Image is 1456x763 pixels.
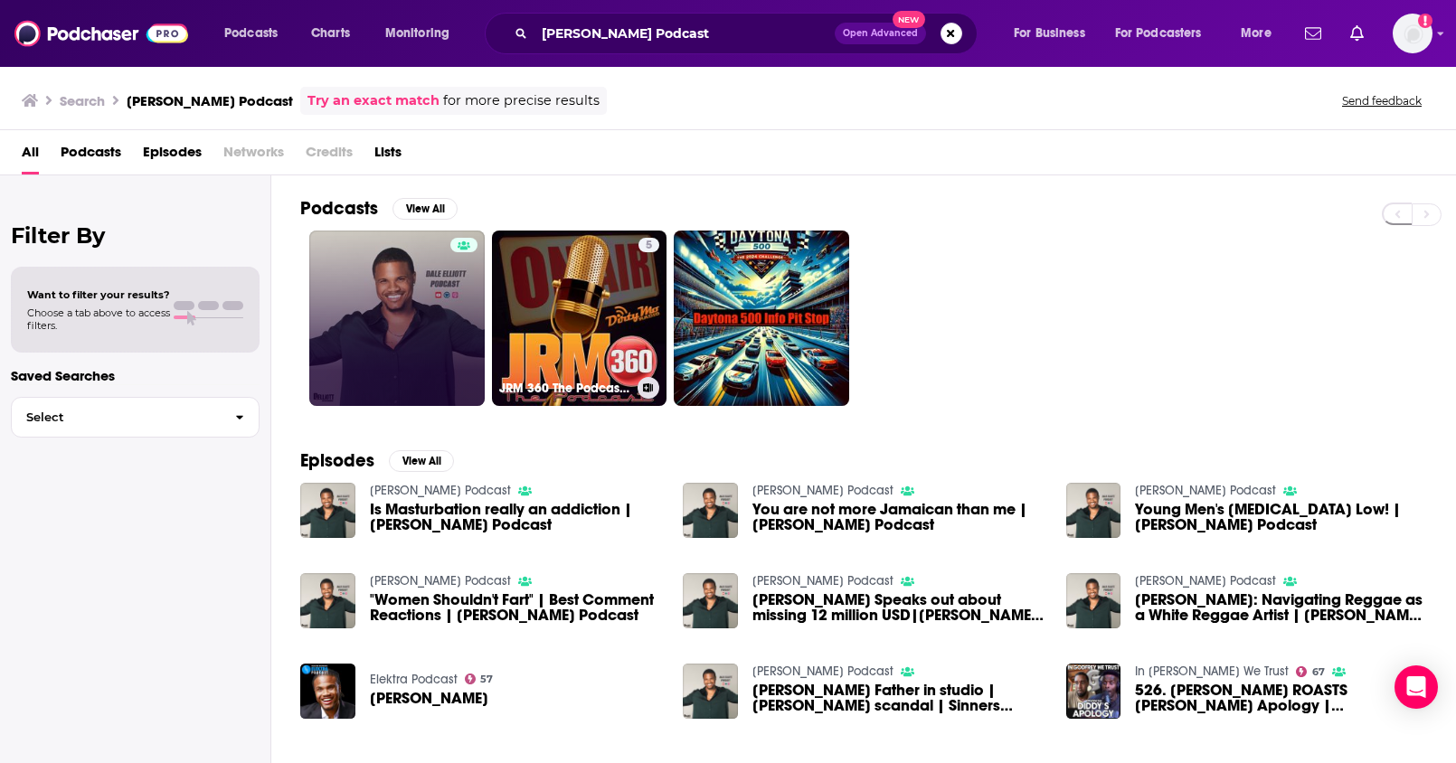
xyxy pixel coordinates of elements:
img: User Profile [1393,14,1432,53]
div: Search podcasts, credits, & more... [502,13,995,54]
a: EpisodesView All [300,449,454,472]
a: Show notifications dropdown [1343,18,1371,49]
img: Young Men's Sperm Count Low! | Dale Elliott Podcast [1066,483,1121,538]
span: 526. [PERSON_NAME] ROASTS [PERSON_NAME] Apology | [PERSON_NAME] & Bek Lover [1135,683,1427,713]
span: Charts [311,21,350,46]
a: Dale Elliott Podcast [370,573,511,589]
img: Usain Bolt Speaks out about missing 12 million USD|Dale Elliott Podcast Episode [683,573,738,628]
img: Dale Elliott Jr. [300,664,355,719]
img: Podchaser - Follow, Share and Rate Podcasts [14,16,188,51]
button: open menu [212,19,301,48]
a: 67 [1296,666,1325,677]
a: Dale Elliott Podcast [752,483,893,498]
h3: JRM 360 The Podcast - Dirty Mo Media [499,381,630,396]
a: Dale's Father in studio | Shannon Sharpe scandal | Sinners Review Dale Elliott [752,683,1045,713]
button: View All [389,450,454,472]
span: 67 [1312,668,1325,676]
a: Episodes [143,137,202,174]
span: Credits [306,137,353,174]
a: Charts [299,19,361,48]
a: Show notifications dropdown [1298,18,1328,49]
span: New [893,11,925,28]
span: Is Masturbation really an addiction | [PERSON_NAME] Podcast [370,502,662,532]
span: Select [12,411,221,423]
span: Networks [223,137,284,174]
a: You are not more Jamaican than me | Dale Elliott Podcast [752,502,1045,532]
span: You are not more Jamaican than me | [PERSON_NAME] Podcast [752,502,1045,532]
a: Collie Buddz: Navigating Reggae as a White Reggae Artist | Dale Elliott Podcast [1135,592,1427,623]
input: Search podcasts, credits, & more... [534,19,835,48]
p: Saved Searches [11,367,260,384]
div: Open Intercom Messenger [1395,665,1438,709]
span: [PERSON_NAME] Father in studio | [PERSON_NAME] scandal | Sinners Review [PERSON_NAME] [752,683,1045,713]
h2: Filter By [11,222,260,249]
span: Podcasts [224,21,278,46]
h3: [PERSON_NAME] Podcast [127,92,293,109]
button: Send feedback [1337,93,1427,108]
span: for more precise results [443,90,600,111]
a: Lists [374,137,402,174]
a: All [22,137,39,174]
button: Show profile menu [1393,14,1432,53]
button: open menu [1001,19,1108,48]
a: Usain Bolt Speaks out about missing 12 million USD|Dale Elliott Podcast Episode [752,592,1045,623]
img: You are not more Jamaican than me | Dale Elliott Podcast [683,483,738,538]
a: 5 [638,238,659,252]
h2: Podcasts [300,197,378,220]
a: Is Masturbation really an addiction | Dale Elliott Podcast [370,502,662,532]
button: View All [392,198,458,220]
span: Monitoring [385,21,449,46]
span: [PERSON_NAME] Speaks out about missing 12 million USD|[PERSON_NAME] Podcast Episode [752,592,1045,623]
span: Choose a tab above to access filters. [27,306,170,332]
a: Elektra Podcast [370,672,458,687]
span: Young Men's [MEDICAL_DATA] Low! | [PERSON_NAME] Podcast [1135,502,1427,532]
button: open menu [1228,19,1294,48]
img: Is Masturbation really an addiction | Dale Elliott Podcast [300,483,355,538]
a: Young Men's Sperm Count Low! | Dale Elliott Podcast [1135,502,1427,532]
span: Open Advanced [843,29,918,38]
span: For Business [1014,21,1085,46]
span: Logged in as kochristina [1393,14,1432,53]
button: Open AdvancedNew [835,23,926,44]
a: 526. Godfrey ROASTS Diddy's Apology | Dale Elliott & Bek Lover [1135,683,1427,713]
a: Try an exact match [307,90,440,111]
a: "Women Shouldn't Fart" | Best Comment Reactions | Dale Elliott Podcast [370,592,662,623]
a: 57 [465,674,494,684]
a: Dale Elliott Podcast [752,573,893,589]
a: PodcastsView All [300,197,458,220]
a: Podcasts [61,137,121,174]
span: More [1241,21,1272,46]
span: For Podcasters [1115,21,1202,46]
h3: Search [60,92,105,109]
h2: Episodes [300,449,374,472]
img: 526. Godfrey ROASTS Diddy's Apology | Dale Elliott & Bek Lover [1066,664,1121,719]
a: Dale Elliott Jr. [370,691,488,706]
img: Dale's Father in studio | Shannon Sharpe scandal | Sinners Review Dale Elliott [683,664,738,719]
a: Dale Elliott Podcast [1135,573,1276,589]
button: open menu [1103,19,1228,48]
a: 5JRM 360 The Podcast - Dirty Mo Media [492,231,667,406]
span: [PERSON_NAME]: Navigating Reggae as a White Reggae Artist | [PERSON_NAME] Podcast [1135,592,1427,623]
button: open menu [373,19,473,48]
span: "Women Shouldn't Fart" | Best Comment Reactions | [PERSON_NAME] Podcast [370,592,662,623]
a: Dale Elliott Podcast [370,483,511,498]
img: "Women Shouldn't Fart" | Best Comment Reactions | Dale Elliott Podcast [300,573,355,628]
a: Dale Elliott Podcast [752,664,893,679]
span: 5 [646,237,652,255]
img: Collie Buddz: Navigating Reggae as a White Reggae Artist | Dale Elliott Podcast [1066,573,1121,628]
span: [PERSON_NAME] [370,691,488,706]
span: 57 [480,675,493,683]
span: Want to filter your results? [27,288,170,301]
svg: Add a profile image [1418,14,1432,28]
